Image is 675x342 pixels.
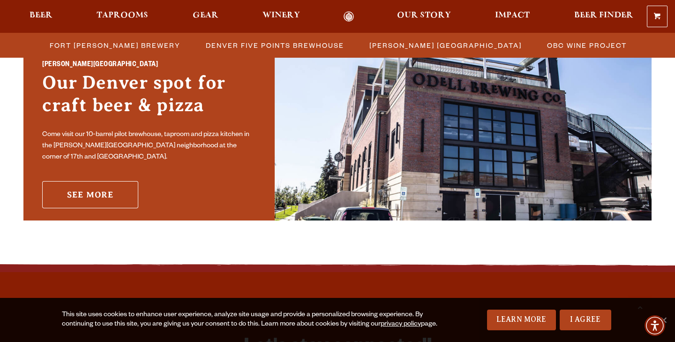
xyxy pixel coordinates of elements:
[541,38,631,52] a: OBC Wine Project
[487,310,556,330] a: Learn More
[42,59,256,71] h2: [PERSON_NAME][GEOGRAPHIC_DATA]
[381,321,421,328] a: privacy policy
[97,12,148,19] span: Taprooms
[200,38,349,52] a: Denver Five Points Brewhouse
[50,38,180,52] span: Fort [PERSON_NAME] Brewery
[547,38,627,52] span: OBC Wine Project
[30,12,52,19] span: Beer
[364,38,526,52] a: [PERSON_NAME] [GEOGRAPHIC_DATA]
[275,47,652,220] img: Sloan’s Lake Brewhouse'
[560,310,611,330] a: I Agree
[489,11,536,22] a: Impact
[574,12,633,19] span: Beer Finder
[369,38,522,52] span: [PERSON_NAME] [GEOGRAPHIC_DATA]
[391,11,457,22] a: Our Story
[568,11,639,22] a: Beer Finder
[628,295,652,319] a: Scroll to top
[42,129,256,163] p: Come visit our 10-barrel pilot brewhouse, taproom and pizza kitchen in the [PERSON_NAME][GEOGRAPH...
[397,12,451,19] span: Our Story
[262,12,300,19] span: Winery
[206,38,344,52] span: Denver Five Points Brewhouse
[256,11,306,22] a: Winery
[62,311,439,329] div: This site uses cookies to enhance user experience, analyze site usage and provide a personalized ...
[44,38,185,52] a: Fort [PERSON_NAME] Brewery
[495,12,530,19] span: Impact
[331,11,367,22] a: Odell Home
[42,71,256,126] h3: Our Denver spot for craft beer & pizza
[23,11,59,22] a: Beer
[193,12,218,19] span: Gear
[42,181,138,208] a: See More
[645,315,665,336] div: Accessibility Menu
[187,11,225,22] a: Gear
[90,11,154,22] a: Taprooms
